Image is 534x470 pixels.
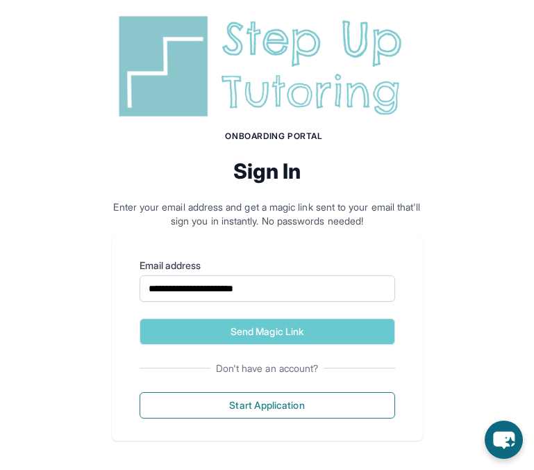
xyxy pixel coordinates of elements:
[126,131,423,142] h1: Onboarding Portal
[112,10,423,122] img: Step Up Tutoring horizontal logo
[485,421,523,459] button: chat-button
[140,318,395,345] button: Send Magic Link
[112,159,423,184] h2: Sign In
[210,362,324,375] span: Don't have an account?
[140,392,395,419] button: Start Application
[112,200,423,228] p: Enter your email address and get a magic link sent to your email that'll sign you in instantly. N...
[140,259,395,273] label: Email address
